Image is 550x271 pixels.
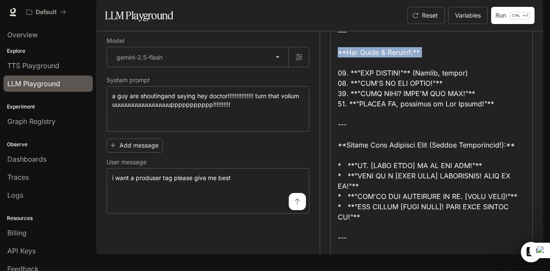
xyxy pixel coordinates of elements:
p: CTRL + [512,13,525,18]
p: gemini-2.5-flash [116,53,162,62]
div: gemini-2.5-flash [107,47,288,67]
iframe: Intercom live chat [521,242,541,262]
p: Default [36,9,57,16]
p: Model [107,38,124,44]
p: ⏎ [510,12,530,19]
button: Variables [448,7,488,24]
h1: LLM Playground [105,7,173,24]
button: Reset [407,7,445,24]
button: RunCTRL +⏎ [491,7,535,24]
button: Add message [107,139,163,153]
p: System prompt [107,77,150,83]
button: All workspaces [22,3,70,21]
p: User message [107,159,147,165]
